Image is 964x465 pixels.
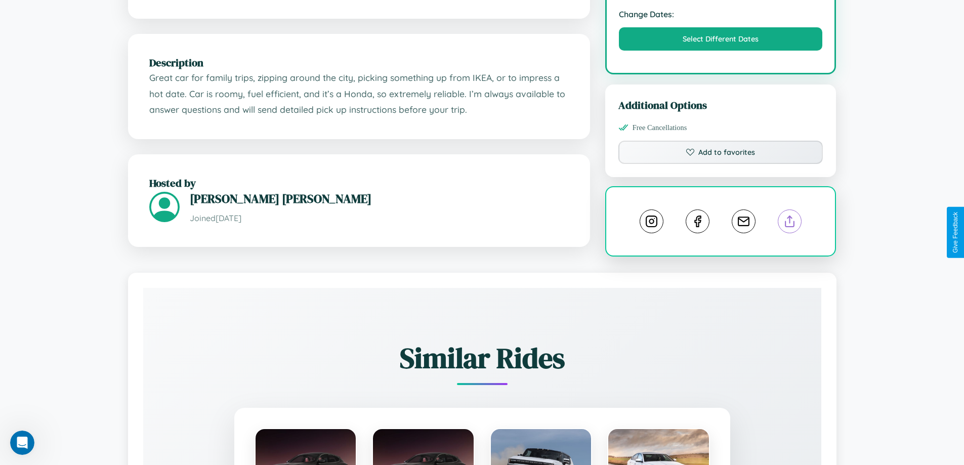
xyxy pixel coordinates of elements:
div: Give Feedback [952,212,959,253]
h3: [PERSON_NAME] [PERSON_NAME] [190,190,569,207]
button: Add to favorites [618,141,823,164]
iframe: Intercom live chat [10,431,34,455]
p: Great car for family trips, zipping around the city, picking something up from IKEA, or to impres... [149,70,569,118]
h3: Additional Options [618,98,823,112]
strong: Change Dates: [619,9,823,19]
h2: Hosted by [149,176,569,190]
h2: Similar Rides [179,339,786,377]
span: Free Cancellations [633,123,687,132]
h2: Description [149,55,569,70]
button: Select Different Dates [619,27,823,51]
p: Joined [DATE] [190,211,569,226]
